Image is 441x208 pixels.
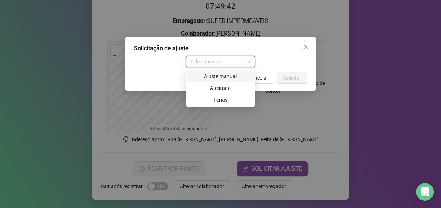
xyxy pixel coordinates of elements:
div: Férias [187,94,254,106]
div: Solicitação de ajuste [134,44,307,53]
span: close [303,44,309,50]
div: Open Intercom Messenger [416,183,434,201]
div: Férias [192,96,249,104]
button: Solicitar [277,72,307,84]
div: Ajuste manual [187,70,254,82]
div: Ajuste manual [192,72,249,80]
button: Close [300,41,311,53]
div: Atestado [187,82,254,94]
span: Cancelar [248,74,268,82]
span: Selecione o tipo [190,56,251,67]
div: Atestado [192,84,249,92]
button: Cancelar [242,72,274,84]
